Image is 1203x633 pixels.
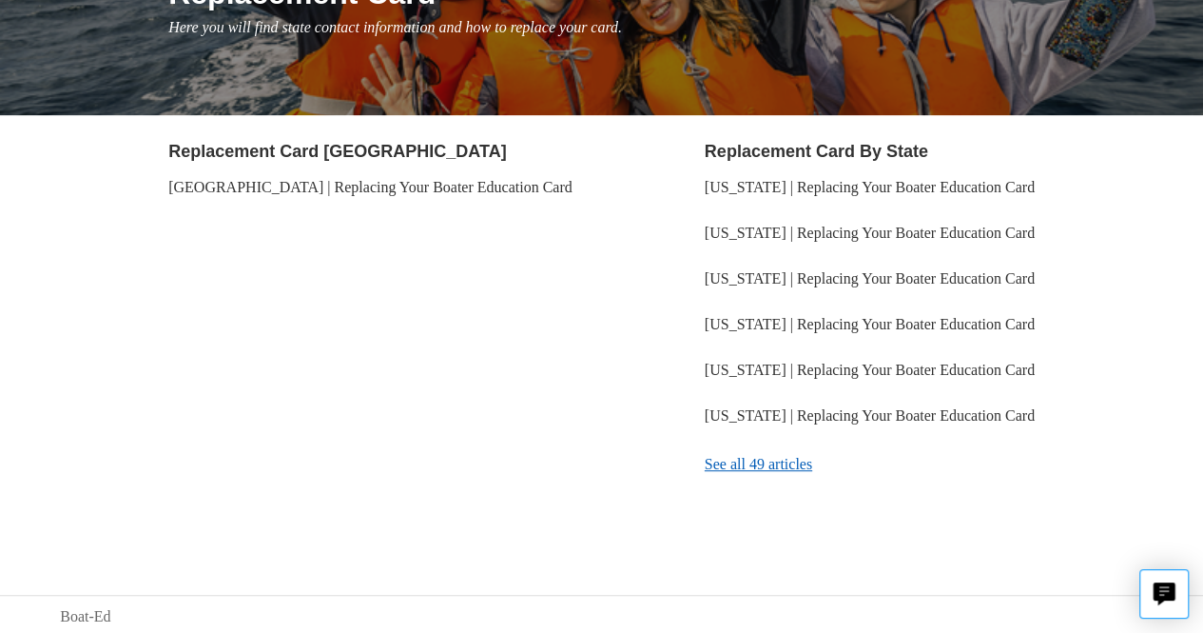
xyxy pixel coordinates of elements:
a: [US_STATE] | Replacing Your Boater Education Card [705,407,1035,424]
a: Boat-Ed [60,605,110,628]
a: [US_STATE] | Replacing Your Boater Education Card [705,270,1035,287]
a: [US_STATE] | Replacing Your Boater Education Card [705,225,1035,241]
a: See all 49 articles [705,439,1143,490]
a: [US_STATE] | Replacing Your Boater Education Card [705,179,1035,195]
p: Here you will find state contact information and how to replace your card. [168,16,1143,39]
a: Replacement Card [GEOGRAPHIC_DATA] [168,142,506,161]
a: [GEOGRAPHIC_DATA] | Replacing Your Boater Education Card [168,179,572,195]
button: Live chat [1139,569,1189,619]
a: Replacement Card By State [705,142,928,161]
a: [US_STATE] | Replacing Your Boater Education Card [705,362,1035,378]
a: [US_STATE] | Replacing Your Boater Education Card [705,316,1035,332]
